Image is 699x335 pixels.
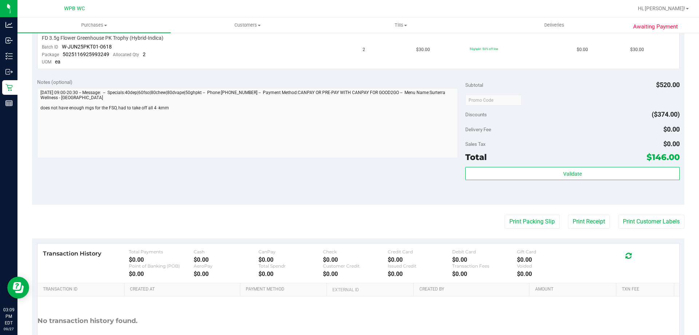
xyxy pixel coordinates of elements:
[323,263,388,269] div: Customer Credit
[324,22,477,28] span: Tills
[622,287,671,292] a: Txn Fee
[5,68,13,75] inline-svg: Outbound
[534,22,574,28] span: Deliveries
[5,84,13,91] inline-svg: Retail
[323,249,388,254] div: Check
[5,21,13,28] inline-svg: Analytics
[5,52,13,60] inline-svg: Inventory
[129,263,194,269] div: Point of Banking (POB)
[568,215,610,229] button: Print Receipt
[246,287,324,292] a: Payment Method
[388,270,453,277] div: $0.00
[37,79,72,85] span: Notes (optional)
[194,270,258,277] div: $0.00
[465,82,483,88] span: Subtotal
[129,270,194,277] div: $0.00
[129,249,194,254] div: Total Payments
[17,17,171,33] a: Purchases
[656,81,680,89] span: $520.00
[324,17,477,33] a: Tills
[452,249,517,254] div: Debit Card
[638,5,685,11] span: Hi, [PERSON_NAME]!
[62,44,112,50] span: W-JUN25PKT01-0618
[194,256,258,263] div: $0.00
[194,263,258,269] div: AeroPay
[55,59,60,65] span: ea
[171,17,324,33] a: Customers
[258,270,323,277] div: $0.00
[663,140,680,148] span: $0.00
[388,249,453,254] div: Credit Card
[618,215,684,229] button: Print Customer Labels
[42,44,58,50] span: Batch ID
[465,108,487,121] span: Discounts
[363,46,365,53] span: 2
[517,263,582,269] div: Voided
[3,307,14,326] p: 03:09 PM EDT
[470,47,498,51] span: 50ghpkt: 50% off line
[42,59,51,65] span: UOM
[465,126,491,132] span: Delivery Fee
[647,152,680,162] span: $146.00
[630,46,644,53] span: $30.00
[419,287,526,292] a: Created By
[143,51,146,57] span: 2
[416,46,430,53] span: $30.00
[505,215,560,229] button: Print Packing Slip
[323,270,388,277] div: $0.00
[652,110,680,118] span: ($374.00)
[478,17,631,33] a: Deliveries
[663,125,680,133] span: $0.00
[465,152,487,162] span: Total
[3,326,14,332] p: 09/27
[258,256,323,263] div: $0.00
[42,52,59,57] span: Package
[323,256,388,263] div: $0.00
[535,287,613,292] a: Amount
[5,100,13,107] inline-svg: Reports
[194,249,258,254] div: Cash
[452,256,517,263] div: $0.00
[517,256,582,263] div: $0.00
[113,52,139,57] span: Allocated Qty
[388,263,453,269] div: Issued Credit
[42,35,163,42] span: FD 3.5g Flower Greenhouse PK Trophy (Hybrid-Indica)
[7,277,29,299] iframe: Resource center
[388,256,453,263] div: $0.00
[171,22,324,28] span: Customers
[517,249,582,254] div: Gift Card
[452,270,517,277] div: $0.00
[452,263,517,269] div: Transaction Fees
[129,256,194,263] div: $0.00
[465,141,486,147] span: Sales Tax
[17,22,171,28] span: Purchases
[465,167,679,180] button: Validate
[633,23,678,31] span: Awaiting Payment
[43,287,122,292] a: Transaction ID
[577,46,588,53] span: $0.00
[517,270,582,277] div: $0.00
[258,249,323,254] div: CanPay
[130,287,237,292] a: Created At
[465,95,522,106] input: Promo Code
[63,51,109,57] span: 5025116925993249
[258,263,323,269] div: Total Spendr
[327,283,413,296] th: External ID
[5,37,13,44] inline-svg: Inbound
[563,171,582,177] span: Validate
[64,5,85,12] span: WPB WC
